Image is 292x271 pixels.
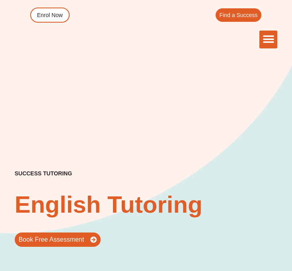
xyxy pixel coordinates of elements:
[30,8,70,23] a: Enrol Now
[15,189,202,221] h2: English Tutoring
[216,8,262,22] a: Find a Success
[15,170,72,177] h2: success tutoring
[19,236,84,243] span: Book Free Assessment
[220,12,258,18] span: Find a Success
[259,31,277,48] div: Menu Toggle
[37,12,63,18] span: Enrol Now
[15,233,101,247] a: Book Free Assessment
